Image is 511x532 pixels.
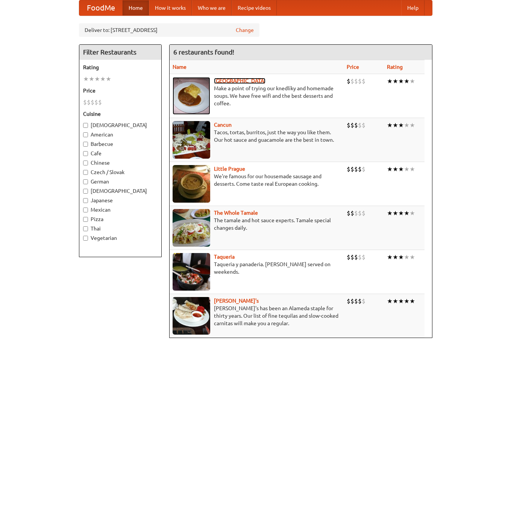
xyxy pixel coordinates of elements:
[83,150,158,157] label: Cafe
[350,121,354,129] li: $
[79,23,259,37] div: Deliver to: [STREET_ADDRESS]
[362,77,365,85] li: $
[173,49,234,56] ng-pluralize: 6 restaurants found!
[354,297,358,305] li: $
[214,122,232,128] a: Cancun
[387,209,393,217] li: ★
[214,78,265,84] a: [GEOGRAPHIC_DATA]
[83,208,88,212] input: Mexican
[354,77,358,85] li: $
[83,206,158,214] label: Mexican
[358,209,362,217] li: $
[94,98,98,106] li: $
[404,121,409,129] li: ★
[350,165,354,173] li: $
[398,77,404,85] li: ★
[358,297,362,305] li: $
[354,121,358,129] li: $
[214,166,245,172] b: Little Prague
[354,165,358,173] li: $
[350,77,354,85] li: $
[173,85,341,107] p: Make a point of trying our knedlíky and homemade soups. We have free wifi and the best desserts a...
[79,0,123,15] a: FoodMe
[98,98,102,106] li: $
[409,121,415,129] li: ★
[83,161,88,165] input: Chinese
[83,121,158,129] label: [DEMOGRAPHIC_DATA]
[404,253,409,261] li: ★
[409,209,415,217] li: ★
[83,197,158,204] label: Japanese
[401,0,425,15] a: Help
[173,305,341,327] p: [PERSON_NAME]'s has been an Alameda staple for thirty years. Our list of fine tequilas and slow-c...
[393,209,398,217] li: ★
[173,217,341,232] p: The tamale and hot sauce experts. Tamale special changes daily.
[398,209,404,217] li: ★
[358,165,362,173] li: $
[83,159,158,167] label: Chinese
[393,121,398,129] li: ★
[347,165,350,173] li: $
[83,198,88,203] input: Japanese
[347,77,350,85] li: $
[214,210,258,216] a: The Whole Tamale
[87,98,91,106] li: $
[83,142,88,147] input: Barbecue
[83,64,158,71] h5: Rating
[393,77,398,85] li: ★
[354,209,358,217] li: $
[214,298,259,304] a: [PERSON_NAME]'s
[173,261,341,276] p: Taqueria y panaderia. [PERSON_NAME] served on weekends.
[398,253,404,261] li: ★
[362,165,365,173] li: $
[409,165,415,173] li: ★
[409,77,415,85] li: ★
[83,217,88,222] input: Pizza
[173,165,210,203] img: littleprague.jpg
[232,0,277,15] a: Recipe videos
[409,253,415,261] li: ★
[350,297,354,305] li: $
[398,297,404,305] li: ★
[409,297,415,305] li: ★
[347,297,350,305] li: $
[358,77,362,85] li: $
[362,297,365,305] li: $
[347,121,350,129] li: $
[362,253,365,261] li: $
[83,234,158,242] label: Vegetarian
[214,254,235,260] a: Taqueria
[358,121,362,129] li: $
[393,165,398,173] li: ★
[83,189,88,194] input: [DEMOGRAPHIC_DATA]
[173,253,210,291] img: taqueria.jpg
[123,0,149,15] a: Home
[387,253,393,261] li: ★
[398,121,404,129] li: ★
[83,151,88,156] input: Cafe
[173,297,210,335] img: pedros.jpg
[100,75,106,83] li: ★
[79,45,161,60] h4: Filter Restaurants
[404,209,409,217] li: ★
[83,140,158,148] label: Barbecue
[354,253,358,261] li: $
[404,165,409,173] li: ★
[362,121,365,129] li: $
[83,225,158,232] label: Thai
[83,98,87,106] li: $
[83,226,88,231] input: Thai
[358,253,362,261] li: $
[83,123,88,128] input: [DEMOGRAPHIC_DATA]
[83,178,158,185] label: German
[173,121,210,159] img: cancun.jpg
[398,165,404,173] li: ★
[149,0,192,15] a: How it works
[83,187,158,195] label: [DEMOGRAPHIC_DATA]
[173,173,341,188] p: We're famous for our housemade sausage and desserts. Come taste real European cooking.
[83,236,88,241] input: Vegetarian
